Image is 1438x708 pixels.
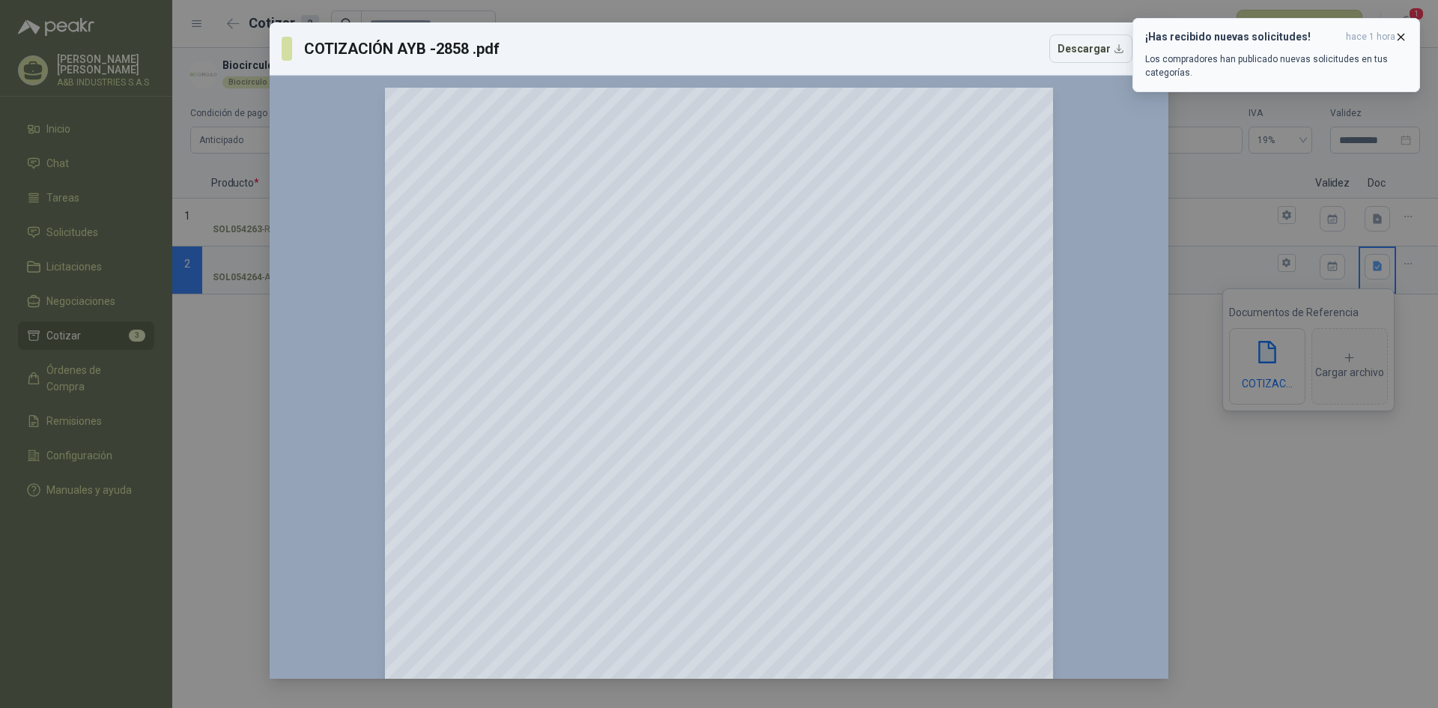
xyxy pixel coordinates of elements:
p: Los compradores han publicado nuevas solicitudes en tus categorías. [1145,52,1407,79]
button: ¡Has recibido nuevas solicitudes!hace 1 hora Los compradores han publicado nuevas solicitudes en ... [1132,18,1420,92]
button: Descargar [1049,34,1132,63]
h3: ¡Has recibido nuevas solicitudes! [1145,31,1340,43]
span: hace 1 hora [1346,31,1395,43]
h3: COTIZACIÓN AYB -2858 .pdf [304,37,501,60]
